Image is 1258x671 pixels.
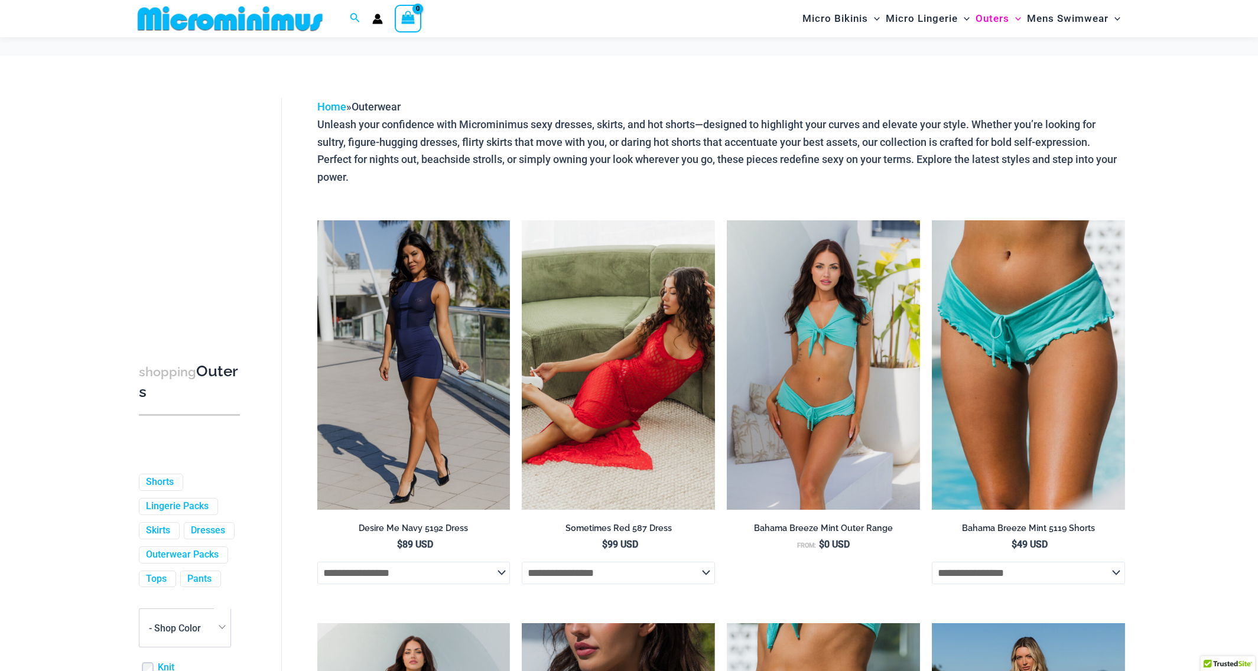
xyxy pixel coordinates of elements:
span: Menu Toggle [1009,4,1021,34]
a: Desire Me Navy 5192 Dress 11Desire Me Navy 5192 Dress 09Desire Me Navy 5192 Dress 09 [317,220,511,510]
img: Desire Me Navy 5192 Dress 11 [317,220,511,510]
img: MM SHOP LOGO FLAT [133,5,327,32]
a: Micro BikinisMenu ToggleMenu Toggle [799,4,883,34]
span: $ [602,539,607,550]
bdi: 49 USD [1012,539,1048,550]
span: - Shop Color [139,608,231,647]
a: Bahama Breeze Mint 5119 Shorts 01Bahama Breeze Mint 5119 Shorts 02Bahama Breeze Mint 5119 Shorts 02 [932,220,1125,510]
bdi: 99 USD [602,539,638,550]
img: Bahama Breeze Mint 5119 Shorts 01 [932,220,1125,510]
span: - Shop Color [149,623,201,634]
a: Mens SwimwearMenu ToggleMenu Toggle [1024,4,1123,34]
span: » [317,100,401,113]
a: Shorts [146,476,174,488]
span: Micro Bikinis [802,4,868,34]
a: OutersMenu ToggleMenu Toggle [973,4,1024,34]
span: From: [797,542,816,549]
a: Lingerie Packs [146,500,209,513]
a: Bahama Breeze Mint 9116 Crop Top 5119 Shorts 01v2Bahama Breeze Mint 9116 Crop Top 5119 Shorts 04v... [727,220,920,510]
h2: Bahama Breeze Mint 5119 Shorts [932,523,1125,534]
a: Desire Me Navy 5192 Dress [317,523,511,538]
iframe: TrustedSite Certified [139,89,245,325]
h2: Bahama Breeze Mint Outer Range [727,523,920,534]
span: Mens Swimwear [1027,4,1109,34]
img: Bahama Breeze Mint 9116 Crop Top 5119 Shorts 01v2 [727,220,920,510]
a: Tops [146,573,167,585]
h2: Sometimes Red 587 Dress [522,523,715,534]
nav: Site Navigation [798,2,1126,35]
a: Search icon link [350,11,360,26]
span: - Shop Color [139,609,230,647]
a: Sometimes Red 587 Dress 10Sometimes Red 587 Dress 09Sometimes Red 587 Dress 09 [522,220,715,510]
a: View Shopping Cart, empty [395,5,422,32]
a: Account icon link [372,14,383,24]
a: Micro LingerieMenu ToggleMenu Toggle [883,4,973,34]
a: Dresses [191,525,225,537]
a: Home [317,100,346,113]
span: Menu Toggle [958,4,970,34]
span: shopping [139,364,196,379]
a: Bahama Breeze Mint Outer Range [727,523,920,538]
span: Micro Lingerie [886,4,958,34]
span: Outers [976,4,1009,34]
img: Sometimes Red 587 Dress 10 [522,220,715,510]
h3: Outers [139,361,240,402]
span: $ [819,539,824,550]
span: $ [1012,539,1017,550]
span: Menu Toggle [868,4,880,34]
h2: Desire Me Navy 5192 Dress [317,523,511,534]
a: Skirts [146,525,170,537]
span: $ [397,539,402,550]
a: Pants [187,573,212,585]
bdi: 89 USD [397,539,433,550]
a: Outerwear Packs [146,549,219,561]
a: Bahama Breeze Mint 5119 Shorts [932,523,1125,538]
bdi: 0 USD [819,539,850,550]
span: Menu Toggle [1109,4,1120,34]
a: Sometimes Red 587 Dress [522,523,715,538]
p: Unleash your confidence with Microminimus sexy dresses, skirts, and hot shorts—designed to highli... [317,116,1125,186]
span: Outerwear [352,100,401,113]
